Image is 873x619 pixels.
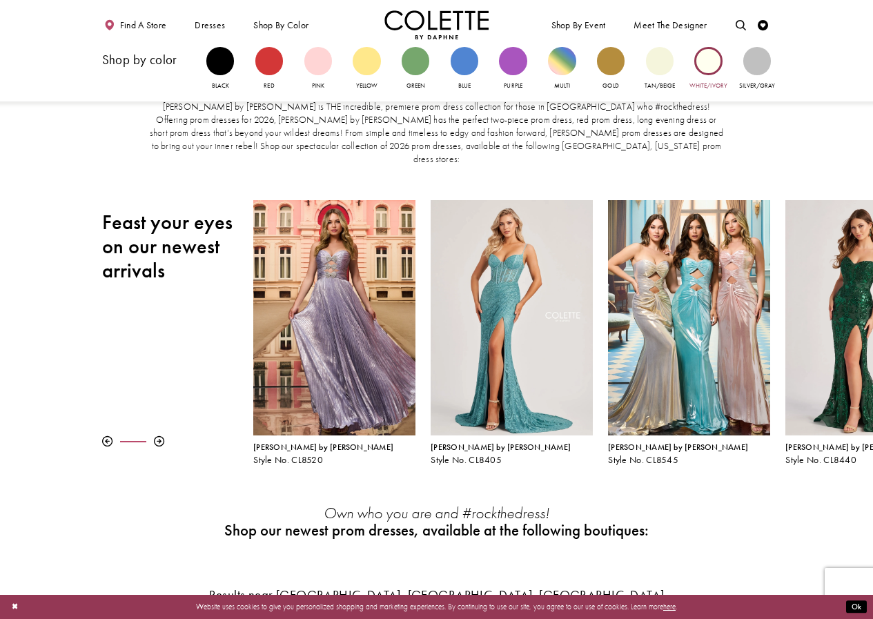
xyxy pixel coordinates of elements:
a: Green [402,47,429,91]
div: Colette by Daphne Style No. CL8545 [600,193,778,473]
span: Style No. CL8440 [785,454,856,466]
span: Pink [312,81,324,90]
a: Red [255,47,283,91]
span: Gold [602,81,618,90]
span: Shop by color [253,20,308,30]
a: Blue [451,47,478,91]
h3: Shop by color [102,53,196,67]
a: Tan/Beige [646,47,674,91]
a: Yellow [353,47,380,91]
h2: Shop our newest prom dresses, available at the following boutiques: [220,522,653,539]
span: Silver/Gray [739,81,775,90]
span: Dresses [192,10,228,39]
a: Check Wishlist [756,10,772,39]
a: Multi [548,47,576,91]
span: Yellow [356,81,377,90]
a: Toggle search [733,10,749,39]
div: Colette by Daphne Style No. CL8405 [431,443,592,465]
span: Meet the designer [634,20,707,30]
span: Shop By Event [551,20,606,30]
a: Black [206,47,234,91]
a: Purple [499,47,527,91]
a: Silver/Gray [743,47,771,91]
span: Black [212,81,229,90]
div: Colette by Daphne Style No. CL8520 [246,193,423,473]
a: Gold [597,47,625,91]
h3: Results near [GEOGRAPHIC_DATA], [GEOGRAPHIC_DATA], [GEOGRAPHIC_DATA] [102,589,772,602]
span: [PERSON_NAME] by [PERSON_NAME] [431,442,571,453]
span: Find a store [120,20,167,30]
p: [PERSON_NAME] by [PERSON_NAME] is THE incredible, premiere prom dress collection for those in [GE... [148,101,725,166]
span: White/Ivory [689,81,727,90]
em: Own who you are and #rockthedress! [324,503,549,523]
span: Purple [504,81,522,90]
span: Blue [458,81,471,90]
a: Find a store [102,10,169,39]
span: [PERSON_NAME] by [PERSON_NAME] [608,442,748,453]
h2: Feast your eyes on our newest arrivals [102,210,238,283]
span: Dresses [195,20,225,30]
span: Green [406,81,425,90]
a: Pink [304,47,332,91]
span: Tan/Beige [645,81,675,90]
a: Visit Colette by Daphne Style No. CL8405 Page [431,200,592,435]
a: Meet the designer [631,10,710,39]
a: Visit Colette by Daphne Style No. CL8545 Page [608,200,769,435]
span: Style No. CL8405 [431,454,502,466]
button: Submit Dialog [846,600,867,613]
span: Multi [554,81,570,90]
a: Visit Colette by Daphne Style No. CL8520 Page [253,200,415,435]
span: Shop By Event [549,10,608,39]
div: Colette by Daphne Style No. CL8520 [253,443,415,465]
button: Close Dialog [6,598,23,616]
span: [PERSON_NAME] by [PERSON_NAME] [253,442,393,453]
span: Style No. CL8545 [608,454,678,466]
div: Colette by Daphne Style No. CL8405 [423,193,600,473]
span: Red [264,81,274,90]
img: Colette by Daphne [384,10,489,39]
span: Style No. CL8520 [253,454,323,466]
a: here [663,602,676,611]
div: Colette by Daphne Style No. CL8545 [608,443,769,465]
a: White/Ivory [694,47,722,91]
a: Visit Home Page [384,10,489,39]
p: Website uses cookies to give you personalized shopping and marketing experiences. By continuing t... [75,600,798,613]
span: Shop by color [251,10,311,39]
